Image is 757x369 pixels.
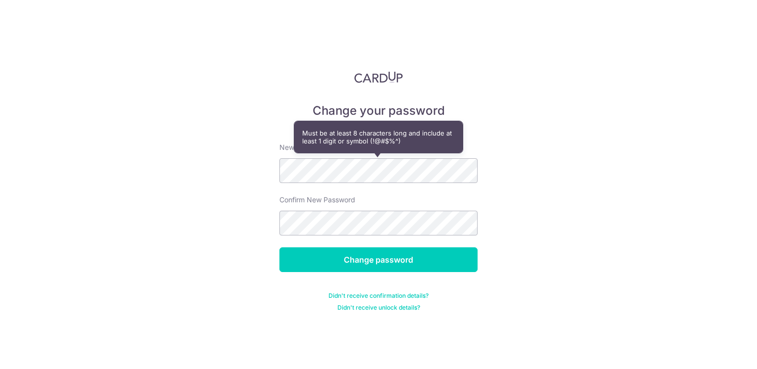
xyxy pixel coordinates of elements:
[294,121,463,153] div: Must be at least 8 characters long and include at least 1 digit or symbol (!@#$%^)
[279,103,478,119] h5: Change your password
[337,304,420,312] a: Didn't receive unlock details?
[279,195,355,205] label: Confirm New Password
[328,292,429,300] a: Didn't receive confirmation details?
[279,247,478,272] input: Change password
[354,71,403,83] img: CardUp Logo
[279,142,328,152] label: New password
